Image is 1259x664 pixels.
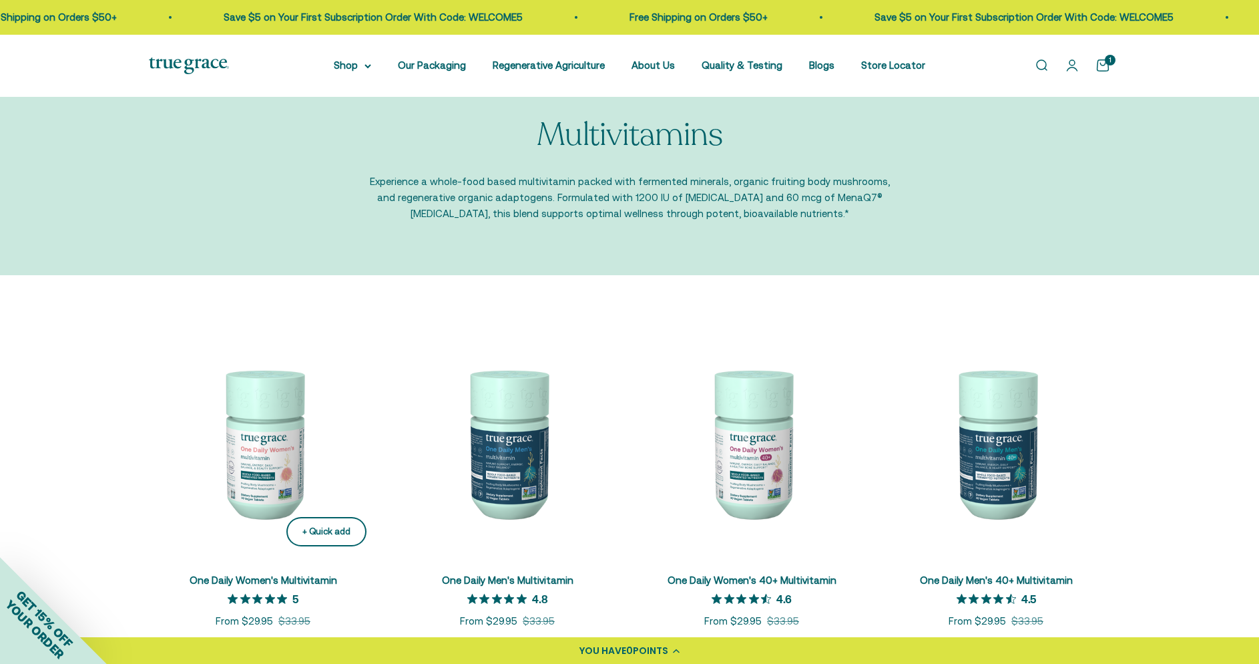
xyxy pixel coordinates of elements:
span: 4.6 out of 5 stars rating in total 25 reviews. [712,590,776,609]
a: One Daily Women's Multivitamin [190,574,337,586]
p: Save $5 on Your First Subscription Order With Code: WELCOME5 [82,9,381,25]
sale-price: From $29.95 [216,613,273,629]
summary: Shop [334,57,371,73]
p: 5 [292,592,298,605]
a: Blogs [809,59,834,71]
span: POINTS [633,644,668,657]
compare-at-price: $33.95 [523,613,555,629]
a: One Daily Men's 40+ Multivitamin [920,574,1073,586]
a: One Daily Men's Multivitamin [442,574,573,586]
p: Save $5 on Your First Subscription Order With Code: WELCOME5 [733,9,1032,25]
img: One Daily Men's Multivitamin [393,329,621,557]
span: YOUR ORDER [3,597,67,661]
img: We select ingredients that play a concrete role in true health, and we include them at effective ... [149,329,377,557]
span: YOU HAVE [579,644,626,657]
a: One Daily Women's 40+ Multivitamin [668,574,836,586]
sale-price: From $29.95 [704,613,762,629]
img: Daily Multivitamin for Immune Support, Energy, Daily Balance, and Healthy Bone Support* Vitamin A... [638,329,866,557]
p: 4.8 [532,592,548,605]
a: Free Shipping on Orders $50+ [488,11,626,23]
sale-price: From $29.95 [460,613,517,629]
p: 4.5 [1021,592,1036,605]
a: About Us [632,59,675,71]
span: 4.5 out of 5 stars rating in total 4 reviews. [957,590,1021,609]
span: 0 [626,644,633,657]
compare-at-price: $33.95 [1011,613,1043,629]
compare-at-price: $33.95 [767,613,799,629]
cart-count: 1 [1105,55,1115,65]
sale-price: From $29.95 [949,613,1006,629]
a: Our Packaging [398,59,466,71]
span: 4.8 out of 5 stars rating in total 6 reviews. [467,590,532,609]
a: Store Locator [861,59,925,71]
a: Quality & Testing [702,59,782,71]
p: 4.6 [776,592,792,605]
compare-at-price: $33.95 [278,613,310,629]
p: Experience a whole-food based multivitamin packed with fermented minerals, organic fruiting body ... [369,174,890,222]
div: + Quick add [302,525,350,539]
p: Multivitamins [537,118,723,153]
a: Regenerative Agriculture [493,59,605,71]
span: 5 out of 5 stars rating in total 12 reviews. [228,590,292,609]
button: + Quick add [286,517,366,547]
img: One Daily Men's 40+ Multivitamin [882,329,1110,557]
span: GET 15% OFF [13,588,75,650]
